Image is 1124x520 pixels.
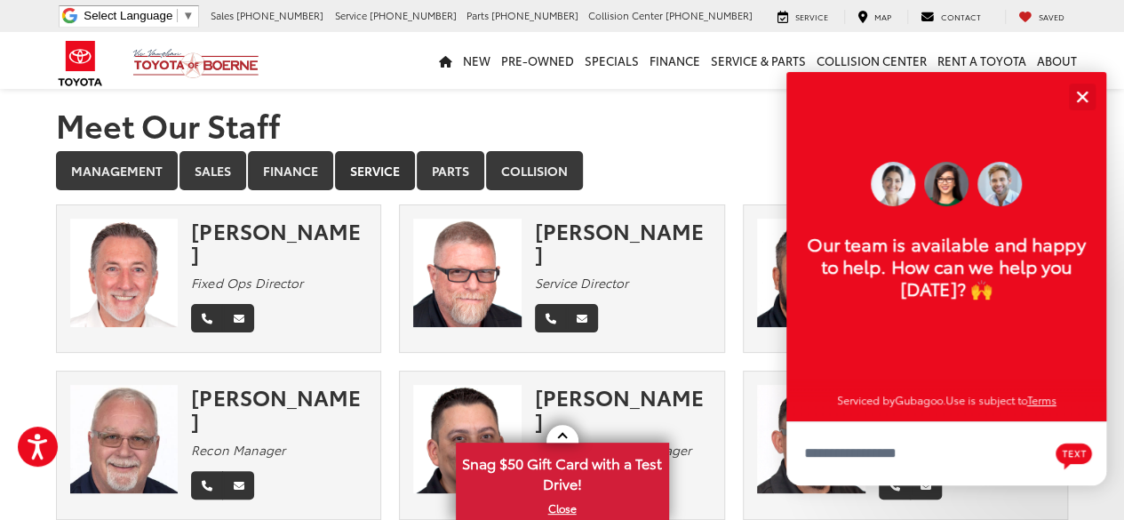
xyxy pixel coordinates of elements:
[1063,77,1101,116] button: Close
[222,471,254,500] a: Email
[666,8,753,22] span: [PHONE_NUMBER]
[458,444,667,499] span: Snag $50 Gift Card with a Test Drive!
[211,8,234,22] span: Sales
[335,8,367,22] span: Service
[84,9,172,22] span: Select Language
[1005,10,1078,24] a: My Saved Vehicles
[588,8,663,22] span: Collision Center
[941,11,981,22] span: Contact
[786,421,1106,485] textarea: Type your message
[1050,434,1097,474] button: Chat with SMS
[871,162,915,206] img: Operator 2
[1039,11,1064,22] span: Saved
[874,11,891,22] span: Map
[370,8,457,22] span: [PHONE_NUMBER]
[179,151,246,190] a: Sales
[795,11,828,22] span: Service
[945,392,1027,407] span: Use is subject to
[535,274,628,292] em: Service Director
[535,385,711,432] div: [PERSON_NAME]
[579,32,644,89] a: Specials
[837,392,895,407] span: Serviced by
[236,8,323,22] span: [PHONE_NUMBER]
[84,9,194,22] a: Select Language​
[56,107,1069,142] h1: Meet Our Staff
[1056,441,1092,469] svg: Text
[486,151,583,190] a: Collision
[70,385,179,493] img: Kent Thompson
[466,8,489,22] span: Parts
[804,233,1088,300] p: Our team is available and happy to help. How can we help you [DATE]? 🙌
[910,471,942,500] a: Email
[1027,392,1056,407] a: Terms
[191,304,223,332] a: Phone
[811,32,932,89] a: Collision Center
[56,151,1069,192] div: Department Tabs
[191,274,302,292] em: Fixed Ops Director
[191,219,367,266] div: [PERSON_NAME]
[191,471,223,500] a: Phone
[764,10,841,24] a: Service
[417,151,484,190] a: Parts
[491,8,578,22] span: [PHONE_NUMBER]
[182,9,194,22] span: ▼
[413,219,522,327] img: Isaac Miller
[879,471,911,500] a: Phone
[70,219,179,327] img: Johnny Marker
[907,10,994,24] a: Contact
[458,32,496,89] a: New
[895,392,945,407] a: Gubagoo.
[177,9,178,22] span: ​
[757,385,865,493] img: Justin Delong
[932,32,1032,89] a: Rent a Toyota
[413,385,522,493] img: Eric Gallegos
[535,219,711,266] div: [PERSON_NAME]
[977,162,1022,206] img: Operator 3
[924,162,969,206] img: Operator 1
[496,32,579,89] a: Pre-Owned
[248,151,333,190] a: Finance
[566,304,598,332] a: Email
[434,32,458,89] a: Home
[191,441,284,459] em: Recon Manager
[47,35,114,92] img: Toyota
[535,304,567,332] a: Phone
[644,32,705,89] a: Finance
[56,151,178,190] a: Management
[222,304,254,332] a: Email
[705,32,811,89] a: Service & Parts: Opens in a new tab
[191,385,367,432] div: [PERSON_NAME]
[1032,32,1082,89] a: About
[132,48,259,79] img: Vic Vaughan Toyota of Boerne
[757,219,865,327] img: Robert Cazares
[335,151,415,190] a: Service
[844,10,905,24] a: Map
